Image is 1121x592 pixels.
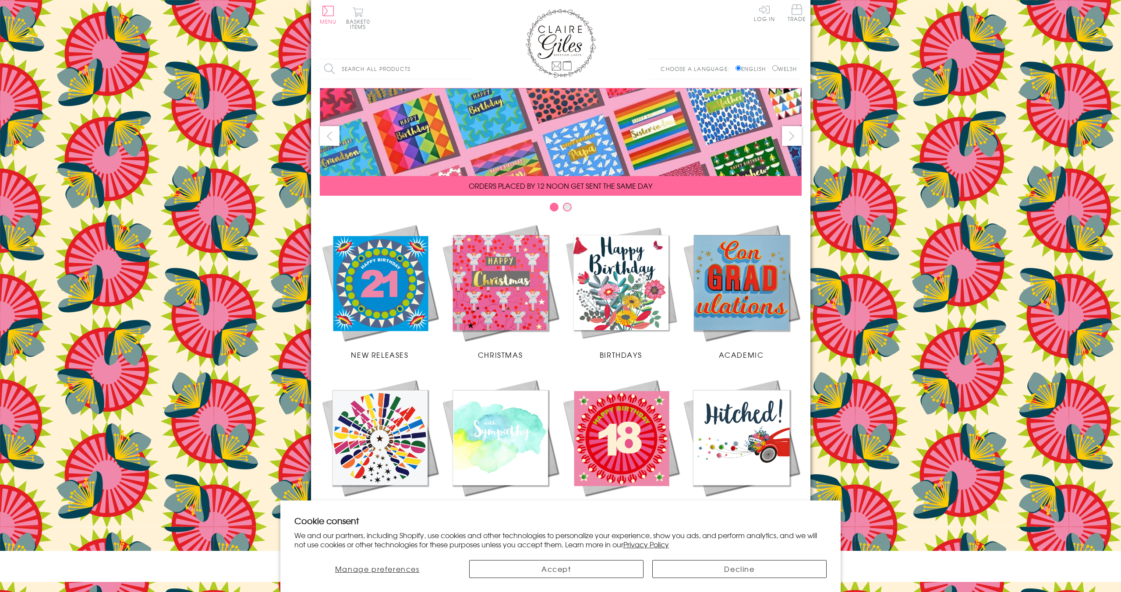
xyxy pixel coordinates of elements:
[652,560,827,578] button: Decline
[294,514,827,527] h2: Cookie consent
[563,203,572,211] button: Carousel Page 2
[320,6,337,24] button: Menu
[526,9,596,78] img: Claire Giles Greetings Cards
[469,560,644,578] button: Accept
[561,222,681,360] a: Birthdays
[478,349,523,360] span: Christmas
[320,126,339,146] button: prev
[350,18,370,31] span: 0 items
[681,377,802,515] a: Wedding Occasions
[294,560,460,578] button: Manage preferences
[351,349,408,360] span: New Releases
[782,126,802,146] button: next
[719,349,764,360] span: Academic
[550,203,559,211] button: Carousel Page 1 (Current Slide)
[320,377,440,515] a: Congratulations
[788,4,806,23] a: Trade
[561,377,681,515] a: Age Cards
[788,4,806,21] span: Trade
[335,564,420,574] span: Manage preferences
[320,59,473,79] input: Search all products
[736,65,741,71] input: English
[623,539,669,550] a: Privacy Policy
[440,222,561,360] a: Christmas
[440,377,561,515] a: Sympathy
[772,65,778,71] input: Welsh
[736,65,770,73] label: English
[469,180,652,191] span: ORDERS PLACED BY 12 NOON GET SENT THE SAME DAY
[320,202,802,216] div: Carousel Pagination
[320,18,337,25] span: Menu
[346,7,370,29] button: Basket0 items
[600,349,642,360] span: Birthdays
[464,59,473,79] input: Search
[294,531,827,549] p: We and our partners, including Shopify, use cookies and other technologies to personalize your ex...
[661,65,734,73] p: Choose a language:
[681,222,802,360] a: Academic
[754,4,775,21] a: Log In
[772,65,797,73] label: Welsh
[320,222,440,360] a: New Releases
